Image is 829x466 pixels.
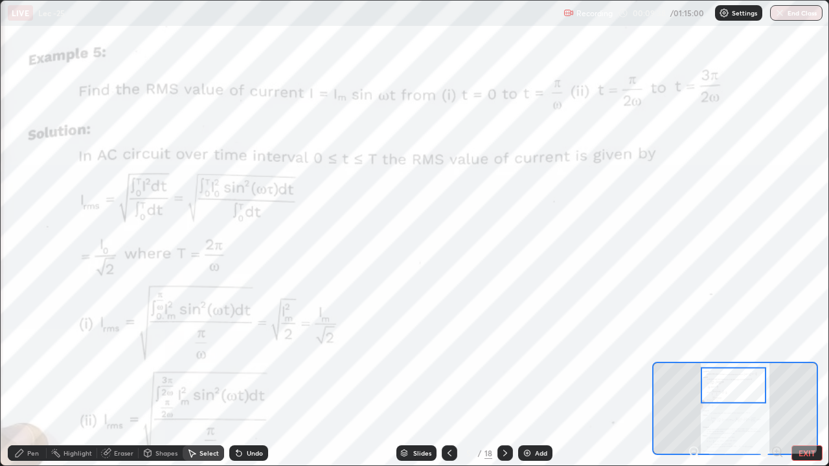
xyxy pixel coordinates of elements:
div: Pen [27,450,39,456]
div: Highlight [63,450,92,456]
div: Eraser [114,450,133,456]
div: Slides [413,450,431,456]
div: / [478,449,482,457]
div: 5 [462,449,475,457]
div: 18 [484,447,492,459]
p: Recording [576,8,613,18]
img: end-class-cross [775,8,785,18]
div: Undo [247,450,263,456]
p: Settings [732,10,757,16]
p: LIVE [12,8,29,18]
button: EXIT [791,445,823,461]
p: Lec -25 [38,8,65,18]
div: Shapes [155,450,177,456]
div: Select [199,450,219,456]
img: recording.375f2c34.svg [563,8,574,18]
img: class-settings-icons [719,8,729,18]
div: Add [535,450,547,456]
button: End Class [770,5,823,21]
img: add-slide-button [522,448,532,458]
